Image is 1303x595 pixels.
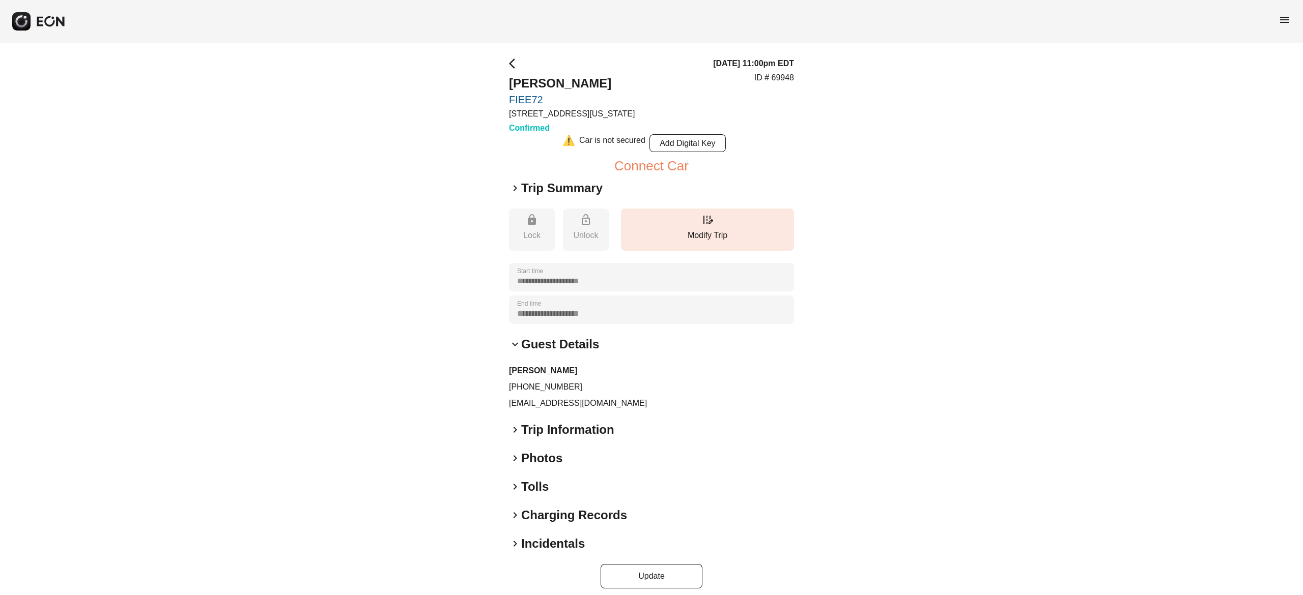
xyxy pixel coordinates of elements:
[521,535,585,552] h2: Incidentals
[509,365,794,377] h3: [PERSON_NAME]
[509,381,794,393] p: [PHONE_NUMBER]
[509,94,635,106] a: FIEE72
[509,424,521,436] span: keyboard_arrow_right
[509,481,521,493] span: keyboard_arrow_right
[521,479,549,495] h2: Tolls
[509,397,794,409] p: [EMAIL_ADDRESS][DOMAIN_NAME]
[701,214,714,226] span: edit_road
[509,57,521,70] span: arrow_back_ios
[509,108,635,120] p: [STREET_ADDRESS][US_STATE]
[626,229,789,242] p: Modify Trip
[509,452,521,464] span: keyboard_arrow_right
[1279,14,1291,26] span: menu
[509,75,635,92] h2: [PERSON_NAME]
[713,57,794,70] h3: [DATE] 11:00pm EDT
[509,182,521,194] span: keyboard_arrow_right
[562,134,575,152] div: ⚠️
[614,160,689,172] button: Connect Car
[521,180,603,196] h2: Trip Summary
[521,336,599,352] h2: Guest Details
[509,509,521,521] span: keyboard_arrow_right
[649,134,726,152] button: Add Digital Key
[509,338,521,350] span: keyboard_arrow_down
[509,122,635,134] h3: Confirmed
[521,450,562,466] h2: Photos
[579,134,645,152] div: Car is not secured
[754,72,794,84] p: ID # 69948
[509,538,521,550] span: keyboard_arrow_right
[521,507,627,523] h2: Charging Records
[601,564,702,588] button: Update
[521,422,614,438] h2: Trip Information
[621,209,794,251] button: Modify Trip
